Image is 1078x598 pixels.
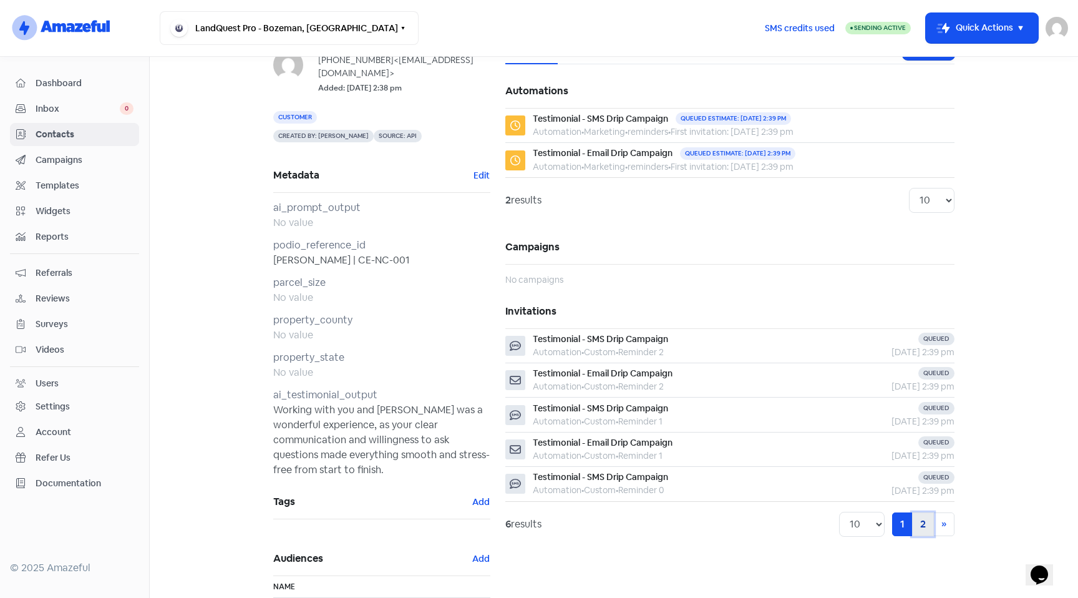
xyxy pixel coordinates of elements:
div: [DATE] 2:39 pm [827,415,954,428]
strong: 6 [505,517,511,531]
span: Tags [273,493,472,511]
b: • [581,484,584,496]
div: Automation Custom Reminder 2 [533,346,668,359]
div: Queued [918,436,954,449]
div: ai_testimonial_output [273,388,490,403]
span: Testimonial - SMS Drip Campaign [533,403,668,414]
div: Queued [918,471,954,484]
button: LandQuest Pro - Bozeman, [GEOGRAPHIC_DATA] [160,11,419,45]
b: • [616,416,618,427]
div: property_state [273,350,490,365]
b: • [616,450,618,461]
span: Templates [36,179,134,192]
span: Widgets [36,205,134,218]
span: Videos [36,343,134,356]
strong: 2 [505,194,511,207]
a: Inbox 0 [10,97,139,120]
a: Reviews [10,287,139,310]
a: Dashboard [10,72,139,95]
a: Surveys [10,313,139,336]
div: © 2025 Amazeful [10,561,139,576]
div: [DATE] 2:39 pm [827,346,954,359]
div: Working with you and [PERSON_NAME] was a wonderful experience, as your clear communication and wi... [273,403,490,478]
div: [DATE] 2:39 pm [827,449,954,463]
span: Audiences [273,549,472,568]
span: reminders [628,126,668,137]
button: Quick Actions [926,13,1038,43]
a: Widgets [10,200,139,223]
span: reminders [628,161,668,172]
div: Settings [36,400,70,413]
span: Customer [273,111,317,124]
div: [DATE] 2:39 pm [827,380,954,393]
img: 7356842bab3848afeb83ab51e5616c09 [273,50,303,80]
a: 2 [912,512,934,536]
b: • [668,126,671,137]
span: No campaigns [505,274,563,285]
a: Templates [10,174,139,197]
th: Name [273,576,490,598]
div: Queued [918,367,954,380]
span: Refer Us [36,451,134,464]
h5: Invitations [505,295,954,328]
a: Account [10,421,139,444]
div: No value [273,328,490,343]
button: Add [472,495,490,509]
a: Refer Us [10,446,139,469]
img: User [1046,17,1068,39]
a: Users [10,372,139,395]
div: Queued [918,333,954,345]
span: Testimonial - SMS Drip Campaign [533,471,668,483]
span: Dashboard [36,77,134,90]
span: Automation [533,126,581,137]
a: Next [933,512,954,536]
span: Reviews [36,292,134,305]
a: 1 [892,512,913,536]
div: results [505,193,541,208]
b: • [581,381,584,392]
span: Sending Active [854,24,906,32]
small: Added: [DATE] 2:38 pm [318,82,402,94]
span: Reports [36,230,134,243]
div: Queued [918,402,954,414]
span: Documentation [36,477,134,490]
a: Campaigns [10,149,139,172]
div: property_county [273,313,490,328]
span: Surveys [36,318,134,331]
div: Users [36,377,59,390]
a: SMS credits used [754,21,845,34]
b: • [625,126,628,137]
div: No value [273,365,490,380]
span: SMS credits used [765,22,835,35]
a: Videos [10,338,139,361]
a: Contacts [10,123,139,146]
b: • [581,416,584,427]
b: • [581,450,584,461]
span: Campaigns [36,154,134,167]
div: Testimonial - Email Drip Campaign [533,147,673,160]
span: 0 [120,102,134,115]
span: Testimonial - SMS Drip Campaign [533,333,668,345]
b: • [581,161,584,172]
div: results [505,517,541,532]
b: • [581,346,584,358]
b: • [581,126,584,137]
div: Testimonial - SMS Drip Campaign [533,112,668,125]
span: Automation [533,161,581,172]
span: First invitation: [DATE] 2:39 pm [671,126,794,137]
iframe: chat widget [1026,548,1066,586]
button: Edit [473,169,490,183]
div: [DATE] 2:39 pm [827,484,954,498]
span: Marketing [584,126,625,137]
span: Metadata [273,166,473,185]
span: Referrals [36,267,134,280]
b: • [616,381,618,392]
a: Referrals [10,262,139,285]
a: Sending Active [845,21,911,36]
span: » [941,517,946,531]
div: Automation Custom Reminder 2 [533,380,673,393]
div: Account [36,426,71,439]
button: Add [472,552,490,566]
div: Queued estimate: [DATE] 2:39 pm [680,147,795,160]
b: • [616,484,618,496]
